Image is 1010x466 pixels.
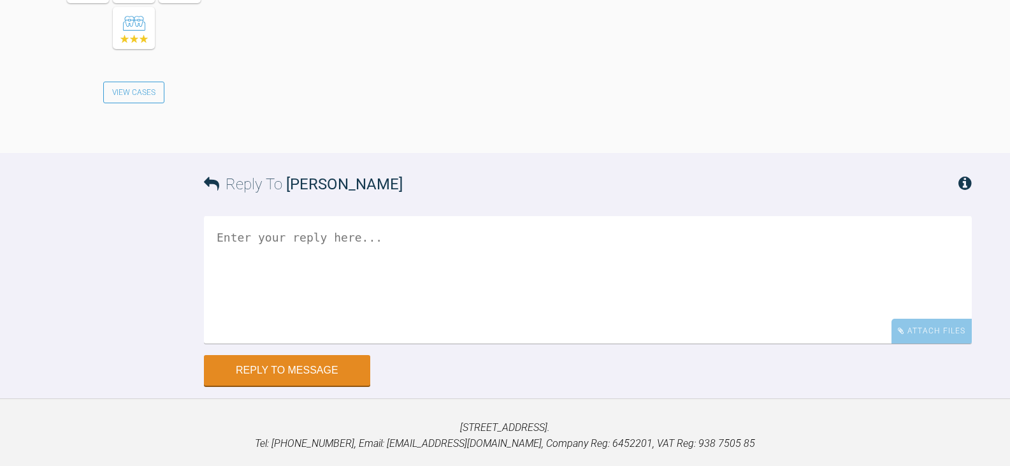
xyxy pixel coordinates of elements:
h3: Reply To [204,172,403,196]
a: View Cases [103,82,164,103]
button: Reply to Message [204,355,370,386]
span: [PERSON_NAME] [286,175,403,193]
p: [STREET_ADDRESS]. Tel: [PHONE_NUMBER], Email: [EMAIL_ADDRESS][DOMAIN_NAME], Company Reg: 6452201,... [20,419,990,452]
div: Attach Files [891,319,972,344]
